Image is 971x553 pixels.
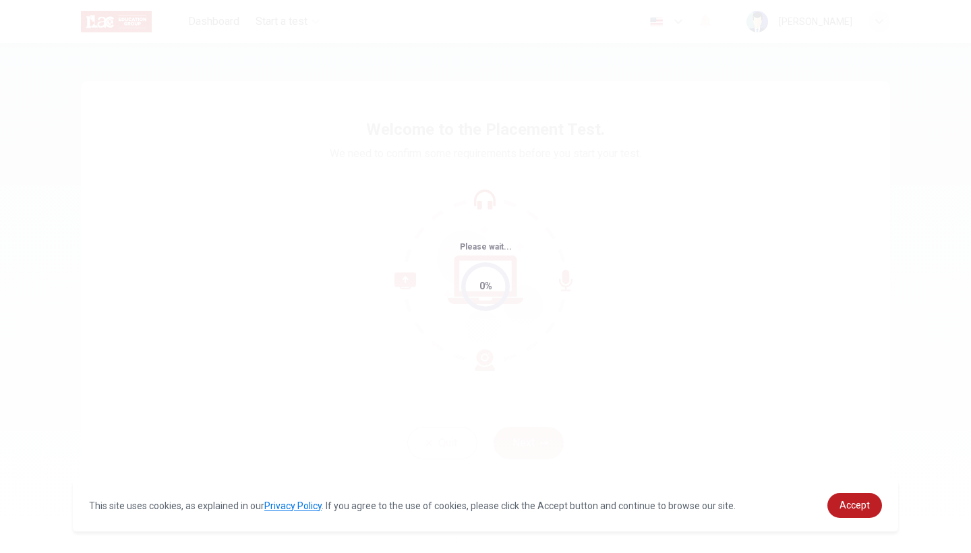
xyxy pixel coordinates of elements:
[264,500,322,511] a: Privacy Policy
[840,500,870,511] span: Accept
[89,500,736,511] span: This site uses cookies, as explained in our . If you agree to the use of cookies, please click th...
[479,279,492,294] div: 0%
[73,479,898,531] div: cookieconsent
[827,493,882,518] a: dismiss cookie message
[460,242,512,252] span: Please wait...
